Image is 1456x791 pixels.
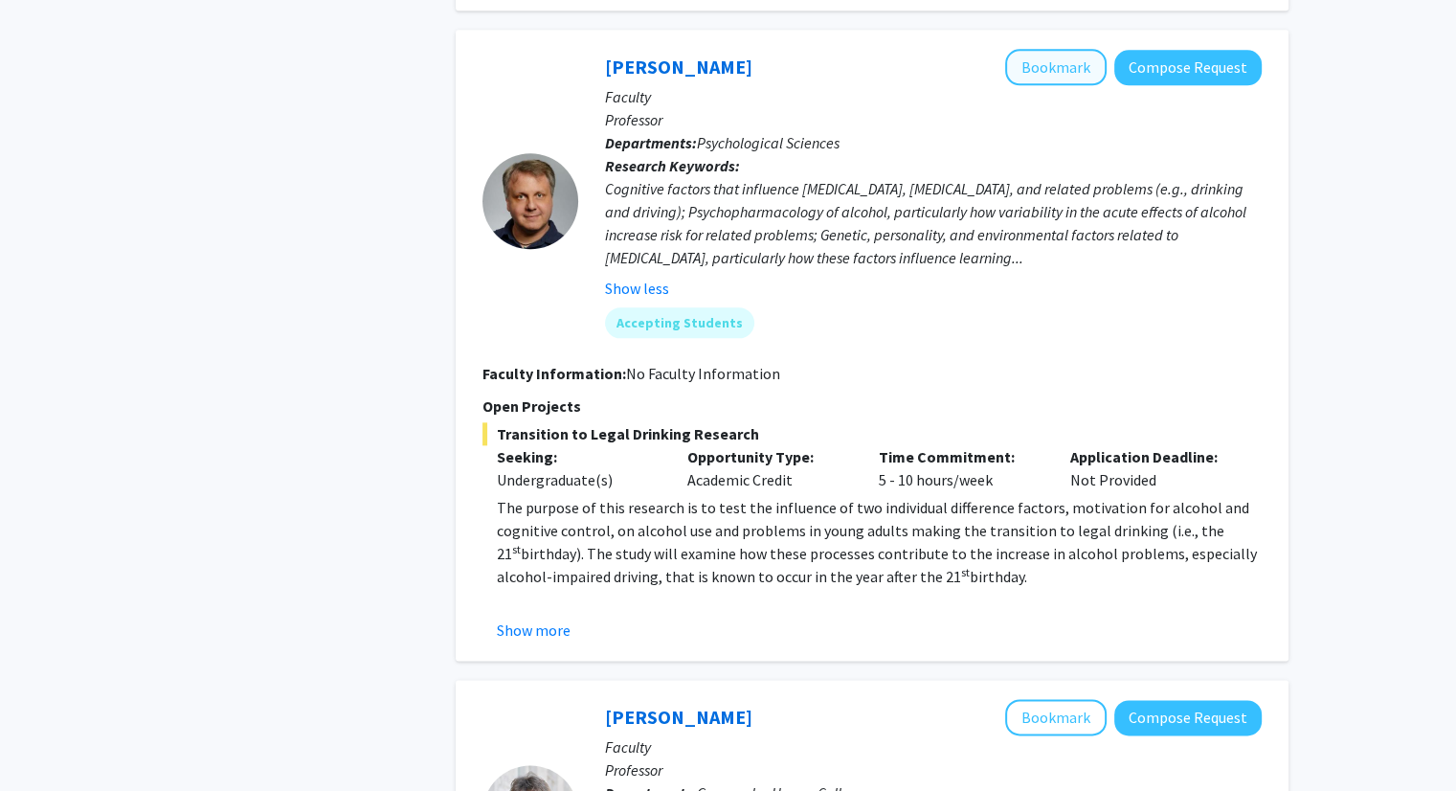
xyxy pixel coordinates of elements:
p: Time Commitment: [879,445,1042,468]
span: No Faculty Information [626,364,780,383]
span: birthday). The study will examine how these processes contribute to the increase in alcohol probl... [497,544,1257,586]
div: Not Provided [1056,445,1247,491]
div: 5 - 10 hours/week [864,445,1056,491]
span: Transition to Legal Drinking Research [482,422,1262,445]
a: [PERSON_NAME] [605,55,752,79]
b: Research Keywords: [605,156,740,175]
span: birthday. [970,567,1027,586]
b: Faculty Information: [482,364,626,383]
div: Undergraduate(s) [497,468,660,491]
p: Professor [605,758,1262,781]
p: Faculty [605,735,1262,758]
a: [PERSON_NAME] [605,705,752,729]
button: Show less [605,277,669,300]
sup: st [961,565,970,579]
sup: st [512,542,521,556]
div: Cognitive factors that influence [MEDICAL_DATA], [MEDICAL_DATA], and related problems (e.g., drin... [605,177,1262,269]
button: Compose Request to Denis McCarthy [1114,50,1262,85]
iframe: Chat [14,705,81,777]
div: Academic Credit [673,445,864,491]
p: Seeking: [497,445,660,468]
mat-chip: Accepting Students [605,307,754,338]
button: Compose Request to Soren Larsen [1114,700,1262,735]
button: Add Denis McCarthy to Bookmarks [1005,49,1107,85]
button: Show more [497,619,571,642]
span: The purpose of this research is to test the influence of two individual difference factors, motiv... [497,498,1249,563]
p: Application Deadline: [1070,445,1233,468]
b: Departments: [605,133,697,152]
p: Faculty [605,85,1262,108]
p: Open Projects [482,395,1262,418]
button: Add Soren Larsen to Bookmarks [1005,699,1107,735]
p: Professor [605,108,1262,131]
p: Opportunity Type: [687,445,850,468]
span: Psychological Sciences [697,133,840,152]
